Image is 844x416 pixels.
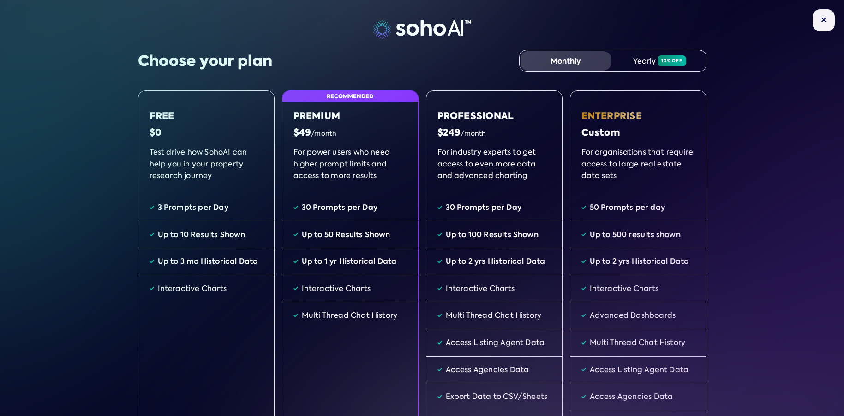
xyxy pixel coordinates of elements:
[293,309,298,321] img: Tick Icon
[446,283,515,295] div: Interactive Charts
[158,283,227,295] div: Interactive Charts
[590,391,673,403] div: Access Agencies Data
[293,109,407,122] div: Premium
[446,256,545,267] div: Up to 2 yrs Historical Data
[590,256,689,267] div: Up to 2 yrs Historical Data
[446,337,545,349] div: Access Listing Agent Data
[150,283,154,295] img: Tick Icon
[658,55,686,66] span: 10% off
[590,337,686,349] div: Multi Thread Chat History
[590,309,676,321] div: Advanced Dashboards
[581,364,586,376] img: Tick Icon
[446,202,521,214] div: 30 Prompts per Day
[293,283,298,295] img: Tick Icon
[437,109,551,122] div: Professional
[437,337,442,349] img: Tick Icon
[581,146,695,183] div: For organisations that require access to large real estate data sets
[581,229,586,241] img: Tick Icon
[446,309,542,321] div: Multi Thread Chat History
[590,283,658,295] div: Interactive Charts
[373,20,471,39] img: SohoAI
[437,283,442,295] img: Tick Icon
[150,256,154,267] img: Tick Icon
[282,91,418,102] div: Recommended
[437,309,442,321] img: Tick Icon
[437,256,442,267] img: Tick Icon
[293,146,407,183] div: For power users who need higher prompt limits and access to more results
[590,364,689,376] div: Access Listing Agent Data
[150,229,154,241] img: Tick Icon
[311,129,336,137] span: /month
[437,229,442,241] img: Tick Icon
[293,229,298,241] img: Tick Icon
[581,202,586,214] img: Tick Icon
[158,256,258,267] div: Up to 3 mo Historical Data
[821,17,826,23] img: Close
[581,391,586,403] img: Tick Icon
[590,229,681,241] div: Up to 500 results shown
[446,229,539,241] div: Up to 100 Results Shown
[446,391,548,403] div: Export Data to CSV/Sheets
[150,126,263,139] div: $0
[446,364,529,376] div: Access Agencies Data
[437,146,551,183] div: For industry experts to get access to even more data and advanced charting
[590,202,665,214] div: 50 Prompts per day
[615,51,705,71] div: Yearly
[293,256,298,267] img: Tick Icon
[437,202,442,214] img: Tick Icon
[150,202,154,214] img: Tick Icon
[461,129,486,137] span: /month
[581,256,586,267] img: Tick Icon
[150,146,263,183] div: Test drive how SohoAI can help you in your property research journey
[293,202,298,214] img: Tick Icon
[581,109,695,122] div: Enterprise
[581,337,586,349] img: Tick Icon
[302,256,397,267] div: Up to 1 yr Historical Data
[302,202,377,214] div: 30 Prompts per Day
[437,126,551,139] div: $249
[302,283,371,295] div: Interactive Charts
[158,202,228,214] div: 3 Prompts per Day
[150,109,263,122] div: Free
[437,364,442,376] img: Tick Icon
[302,309,398,321] div: Multi Thread Chat History
[581,126,695,139] div: Custom
[302,229,390,241] div: Up to 50 Results Shown
[158,229,245,241] div: Up to 10 Results Shown
[293,126,407,139] div: $49
[581,283,586,295] img: Tick Icon
[138,51,273,71] div: Choose your plan
[437,391,442,403] img: Tick Icon
[581,309,586,321] img: Tick Icon
[521,51,611,71] div: Monthly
